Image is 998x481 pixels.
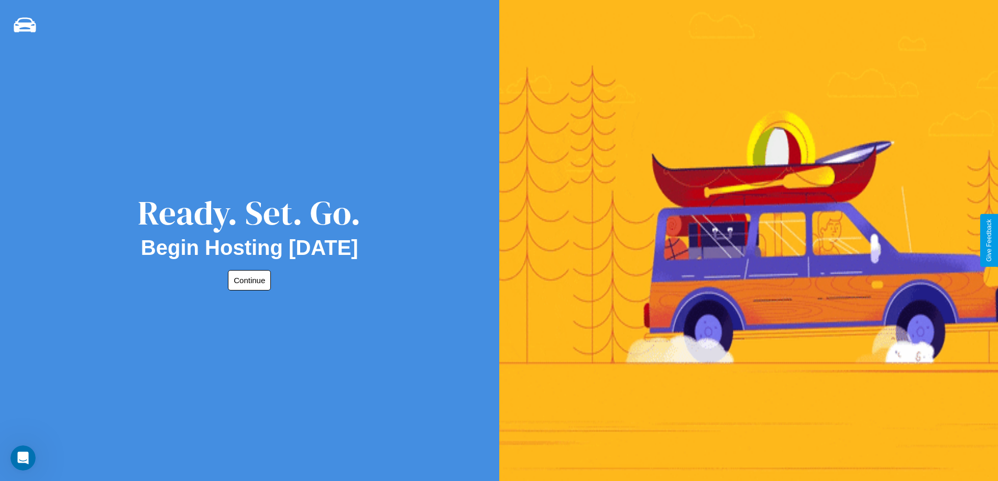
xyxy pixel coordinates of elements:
iframe: Intercom live chat [10,445,36,471]
div: Ready. Set. Go. [138,189,361,236]
div: Give Feedback [985,219,993,262]
h2: Begin Hosting [DATE] [141,236,358,260]
button: Continue [228,270,271,290]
